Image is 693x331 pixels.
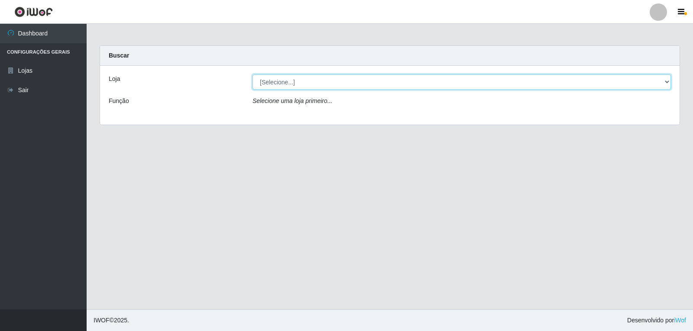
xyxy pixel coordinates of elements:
[94,317,110,324] span: IWOF
[94,316,129,325] span: © 2025 .
[253,97,332,104] i: Selecione uma loja primeiro...
[627,316,686,325] span: Desenvolvido por
[109,74,120,84] label: Loja
[109,52,129,59] strong: Buscar
[674,317,686,324] a: iWof
[14,6,53,17] img: CoreUI Logo
[109,96,129,106] label: Função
